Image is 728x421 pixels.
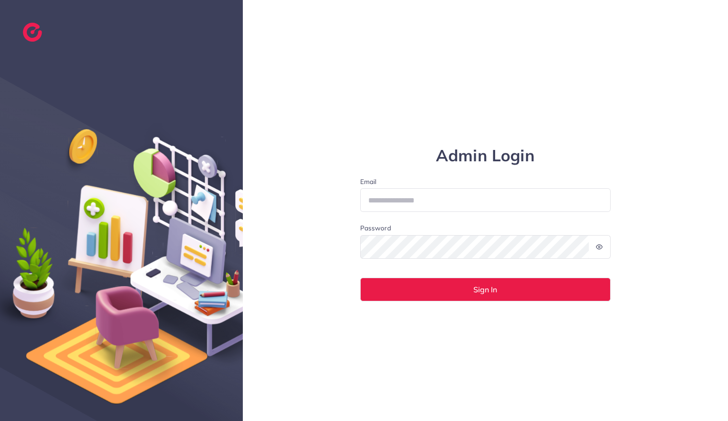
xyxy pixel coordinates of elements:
img: logo [23,23,42,42]
button: Sign In [360,278,611,301]
label: Password [360,223,391,233]
h1: Admin Login [360,146,611,166]
span: Sign In [473,286,497,293]
label: Email [360,177,611,186]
